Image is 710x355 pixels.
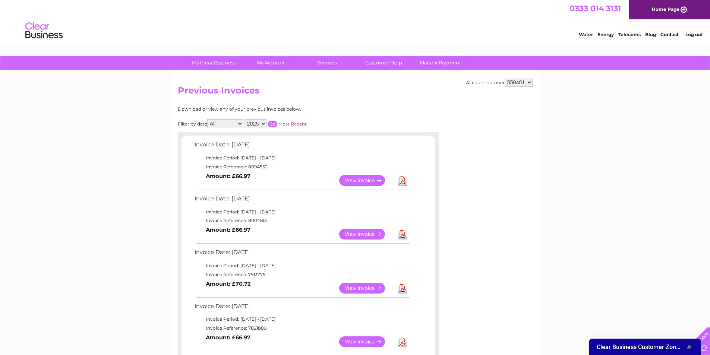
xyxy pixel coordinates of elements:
td: Invoice Date: [DATE] [193,194,411,207]
a: View [339,175,394,186]
a: Contact [660,32,679,37]
a: Download [398,336,407,347]
a: Make A Payment [410,56,471,70]
div: Clear Business is a trading name of Verastar Limited (registered in [GEOGRAPHIC_DATA] No. 3667643... [179,4,531,36]
td: Invoice Date: [DATE] [193,247,411,261]
td: Invoice Period: [DATE] - [DATE] [193,207,411,216]
a: Download [398,283,407,294]
a: View [339,283,394,294]
td: Invoice Reference: 7821889 [193,324,411,333]
td: Invoice Reference: 8004613 [193,216,411,225]
a: Services [296,56,358,70]
a: Download [398,229,407,240]
a: My Account [240,56,301,70]
td: Invoice Period: [DATE] - [DATE] [193,315,411,324]
b: Amount: £66.97 [206,334,250,341]
td: Invoice Period: [DATE] - [DATE] [193,153,411,162]
b: Amount: £70.72 [206,280,251,287]
a: Blog [645,32,656,37]
img: logo.png [25,19,63,42]
a: View [339,229,394,240]
h2: Previous Invoices [178,85,533,99]
td: Invoice Reference: 7913775 [193,270,411,279]
a: 0333 014 3131 [569,4,621,13]
td: Invoice Period: [DATE] - [DATE] [193,261,411,270]
b: Amount: £66.97 [206,173,250,180]
td: Invoice Date: [DATE] [193,301,411,315]
button: Show survey - Clear Business Customer Zone Survey [597,342,694,351]
a: View [339,336,394,347]
td: Invoice Reference: 8094552 [193,162,411,171]
div: Filter by date [178,119,373,128]
td: Invoice Date: [DATE] [193,140,411,153]
b: Amount: £66.97 [206,226,250,233]
a: Customer Help [353,56,414,70]
div: Account number [466,78,533,87]
a: Most Recent [278,121,307,127]
a: Water [579,32,593,37]
a: Download [398,175,407,186]
a: Log out [685,32,703,37]
div: Download or view any of your previous invoices below. [178,107,373,112]
a: Telecoms [618,32,641,37]
span: Clear Business Customer Zone Survey [597,343,685,351]
a: Energy [597,32,614,37]
a: My Clear Business [183,56,244,70]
